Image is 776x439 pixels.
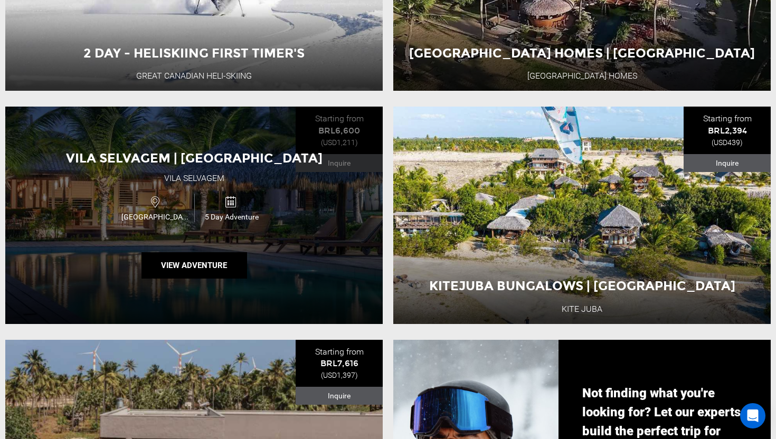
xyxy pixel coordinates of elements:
[66,150,323,166] span: Vila Selvagem | [GEOGRAPHIC_DATA]
[164,173,224,185] div: Vila Selvagem
[195,212,270,222] span: 5 Day Adventure
[119,212,194,222] span: [GEOGRAPHIC_DATA]
[740,403,765,428] div: Open Intercom Messenger
[141,252,247,279] button: View Adventure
